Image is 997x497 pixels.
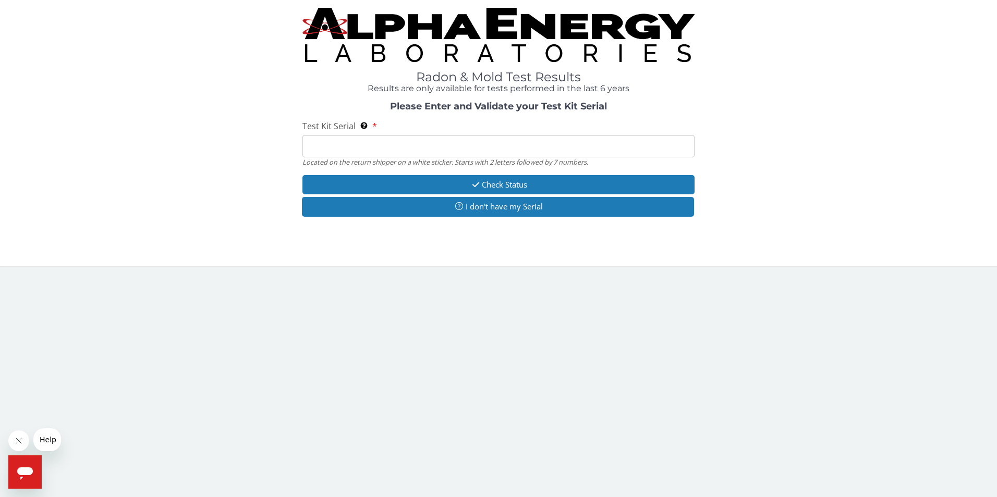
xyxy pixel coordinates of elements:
iframe: Button to launch messaging window [8,455,42,489]
img: TightCrop.jpg [302,8,695,62]
div: Located on the return shipper on a white sticker. Starts with 2 letters followed by 7 numbers. [302,157,695,167]
h4: Results are only available for tests performed in the last 6 years [302,84,695,93]
button: I don't have my Serial [302,197,695,216]
h1: Radon & Mold Test Results [302,70,695,84]
iframe: Message from company [33,428,61,451]
button: Check Status [302,175,695,194]
iframe: Close message [8,430,29,451]
span: Test Kit Serial [302,120,356,132]
strong: Please Enter and Validate your Test Kit Serial [390,101,607,112]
